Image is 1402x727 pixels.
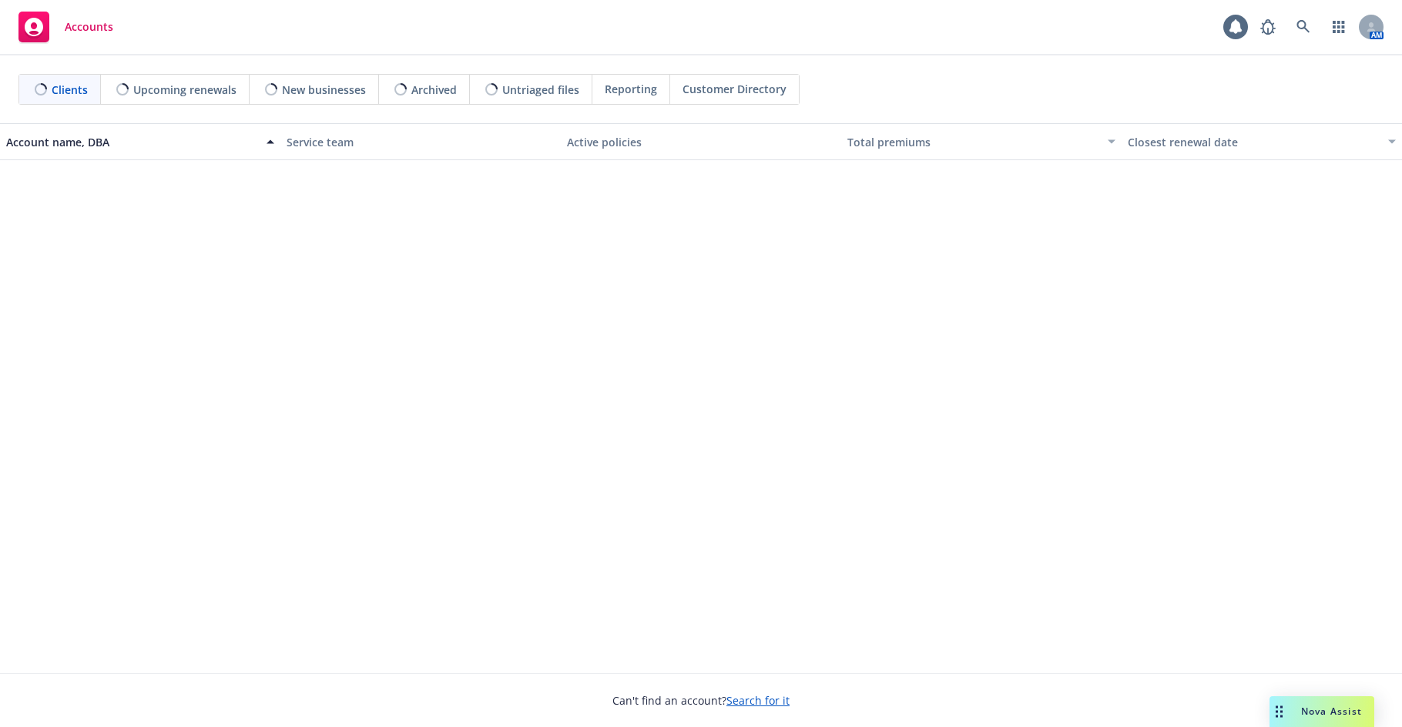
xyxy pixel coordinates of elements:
[280,123,561,160] button: Service team
[12,5,119,49] a: Accounts
[1270,696,1374,727] button: Nova Assist
[567,134,835,150] div: Active policies
[65,21,113,33] span: Accounts
[561,123,841,160] button: Active policies
[6,134,257,150] div: Account name, DBA
[726,693,790,708] a: Search for it
[1323,12,1354,42] a: Switch app
[287,134,555,150] div: Service team
[52,82,88,98] span: Clients
[502,82,579,98] span: Untriaged files
[1253,12,1283,42] a: Report a Bug
[847,134,1098,150] div: Total premiums
[282,82,366,98] span: New businesses
[1270,696,1289,727] div: Drag to move
[612,692,790,709] span: Can't find an account?
[1128,134,1379,150] div: Closest renewal date
[683,81,787,97] span: Customer Directory
[411,82,457,98] span: Archived
[1288,12,1319,42] a: Search
[133,82,236,98] span: Upcoming renewals
[841,123,1122,160] button: Total premiums
[1122,123,1402,160] button: Closest renewal date
[1301,705,1362,718] span: Nova Assist
[605,81,657,97] span: Reporting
